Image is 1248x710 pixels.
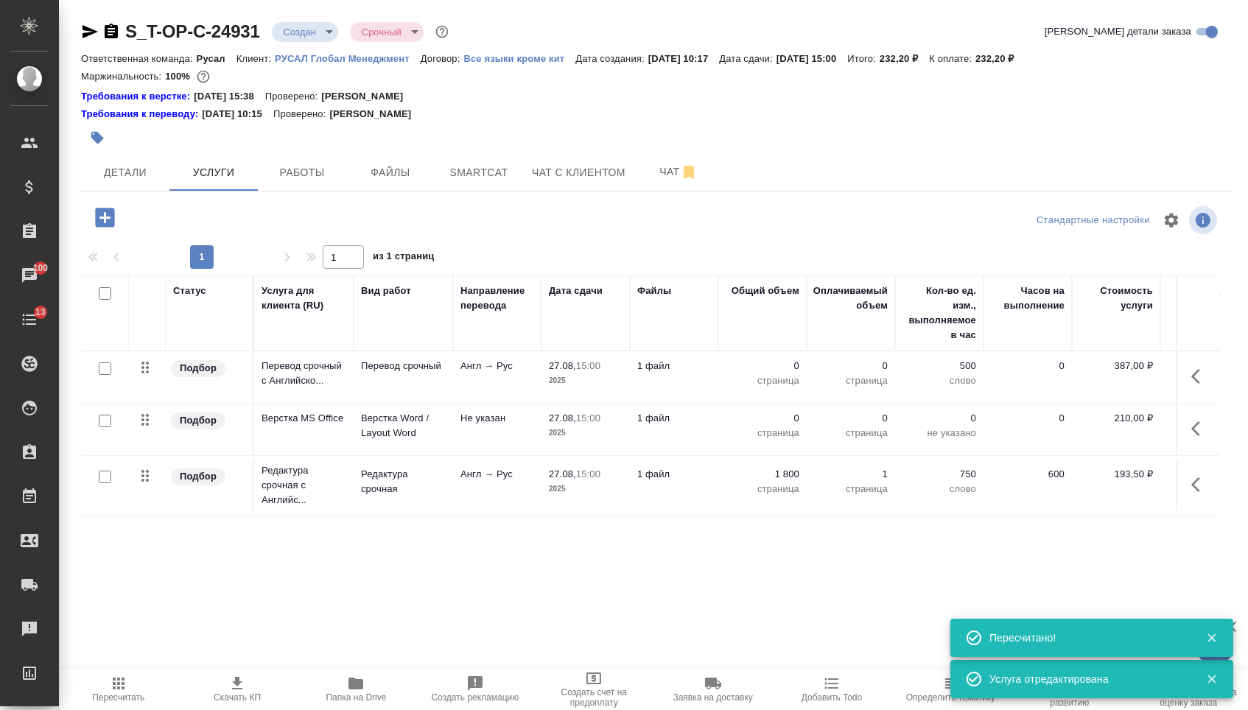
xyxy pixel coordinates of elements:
p: Итого: [847,53,879,64]
p: не указано [902,426,976,440]
p: 0 [902,411,976,426]
p: Англ → Рус [460,359,534,373]
button: Добавить услугу [85,203,125,233]
div: Услуга для клиента (RU) [262,284,346,313]
p: 15:00 [576,468,600,479]
button: Закрыть [1196,631,1227,644]
p: Ответственная команда: [81,53,197,64]
p: Подбор [180,413,217,428]
a: 13 [4,301,55,338]
p: Редактура срочная с Английс... [262,463,346,507]
p: 0 [726,359,799,373]
p: Маржинальность: [81,71,165,82]
p: Все языки кроме кит [463,53,575,64]
div: Нажми, чтобы открыть папку с инструкцией [81,107,202,122]
span: 100 [24,261,57,275]
a: РУСАЛ Глобал Менеджмент [275,52,421,64]
p: Подбор [180,361,217,376]
p: страница [726,373,799,388]
button: Папка на Drive [297,669,416,710]
span: Заявка на доставку [673,692,752,703]
p: страница [726,426,799,440]
td: 0 [984,404,1072,455]
p: 0 % [1168,411,1241,426]
p: 387,00 ₽ [1079,359,1153,373]
button: Создан [279,26,320,38]
p: Дата создания: [575,53,648,64]
button: Пересчитать [59,669,178,710]
button: Добавить тэг [81,122,113,154]
p: страница [726,482,799,496]
button: Скачать КП [178,669,296,710]
p: Перевод срочный с Английско... [262,359,346,388]
p: 210,00 ₽ [1079,411,1153,426]
p: страница [814,482,888,496]
p: 750 [902,467,976,482]
div: Услуга отредактирована [989,672,1184,686]
span: Скачать КП [214,692,261,703]
p: Верстка MS Office [262,411,346,426]
p: 0 [814,411,888,426]
button: Скопировать ссылку для ЯМессенджера [81,23,99,41]
a: Все языки кроме кит [463,52,575,64]
button: Создать рекламацию [416,669,534,710]
p: [DATE] 10:15 [202,107,273,122]
td: 0 [984,351,1072,403]
p: Проверено: [273,107,330,122]
button: 0.00 RUB; [194,67,213,86]
div: Пересчитано! [989,630,1184,645]
span: из 1 страниц [373,247,435,269]
p: 2025 [549,426,623,440]
div: Статус [173,284,206,298]
p: [PERSON_NAME] [321,89,414,104]
p: Перевод срочный [361,359,446,373]
button: Показать кнопки [1182,467,1218,502]
p: Договор: [421,53,464,64]
span: [PERSON_NAME] детали заказа [1045,24,1191,39]
p: страница [814,373,888,388]
p: 1 файл [637,411,711,426]
div: Файлы [637,284,671,298]
span: Smartcat [444,164,514,182]
p: 15:00 [576,412,600,423]
button: Скопировать ссылку [102,23,120,41]
div: Направление перевода [460,284,534,313]
span: Создать рекламацию [431,692,519,703]
p: 232,20 ₽ [880,53,930,64]
span: Пересчитать [92,692,144,703]
a: 100 [4,257,55,294]
div: Часов на выполнение [991,284,1065,313]
span: Определить тематику [906,692,995,703]
span: Чат с клиентом [532,164,625,182]
svg: Отписаться [680,164,698,181]
span: Добавить Todo [802,692,862,703]
div: Нажми, чтобы открыть папку с инструкцией [81,89,194,104]
p: 2025 [549,373,623,388]
span: Чат [643,163,714,181]
div: Дата сдачи [549,284,603,298]
p: [DATE] 10:17 [648,53,720,64]
p: 15:00 [576,360,600,371]
span: Услуги [178,164,249,182]
p: 27.08, [549,468,576,479]
button: Добавить Todo [772,669,891,710]
div: split button [1033,209,1154,232]
p: [DATE] 15:38 [194,89,265,104]
button: Закрыть [1196,672,1227,686]
span: Работы [267,164,337,182]
p: 1 файл [637,467,711,482]
p: 27.08, [549,360,576,371]
p: 0 % [1168,359,1241,373]
p: слово [902,482,976,496]
p: Верстка Word / Layout Word [361,411,446,440]
button: Определить тематику [891,669,1010,710]
td: 600 [984,460,1072,511]
p: 2025 [549,482,623,496]
p: Англ → Рус [460,467,534,482]
p: страница [814,426,888,440]
p: Не указан [460,411,534,426]
span: Папка на Drive [326,692,387,703]
p: 193,50 ₽ [1079,467,1153,482]
span: Создать счет на предоплату [544,687,645,708]
a: S_T-OP-C-24931 [125,21,260,41]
